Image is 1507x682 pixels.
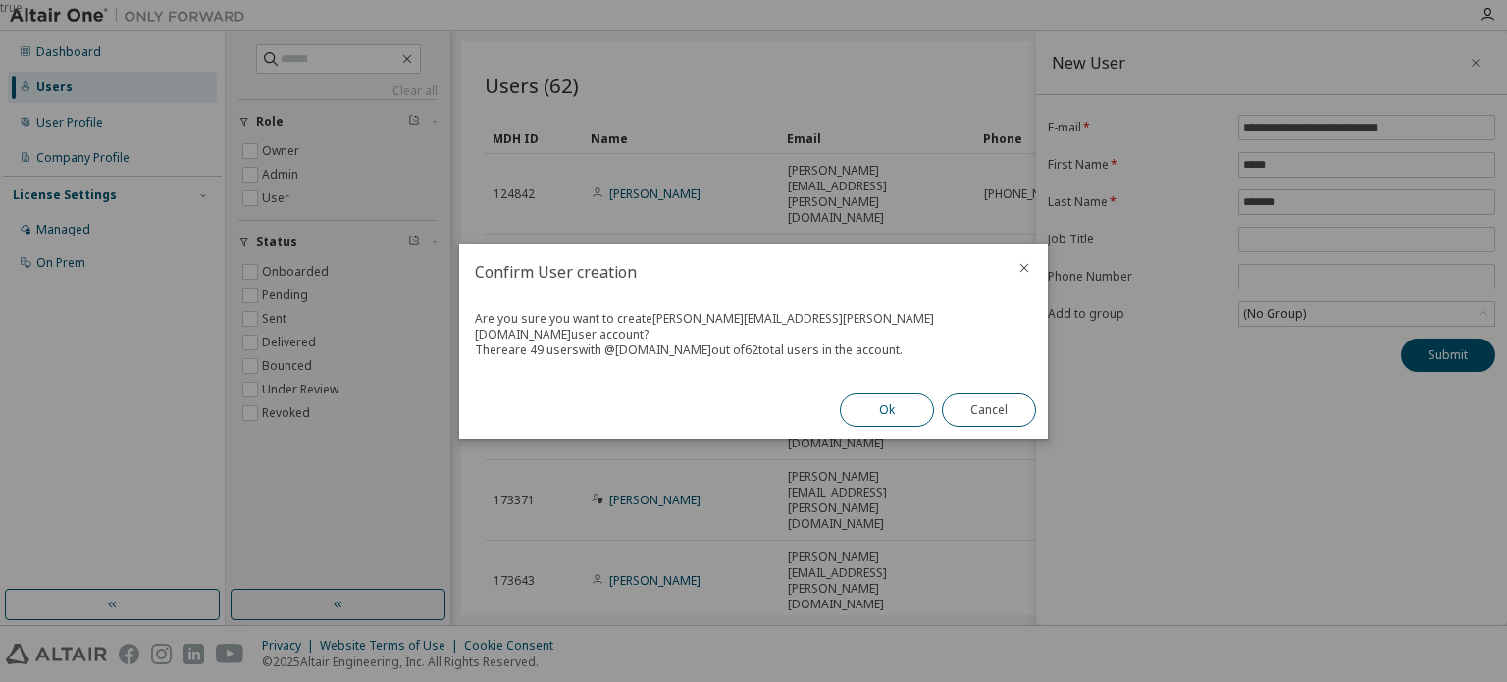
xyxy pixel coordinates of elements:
[840,393,934,427] button: Ok
[475,342,1032,358] div: There are 49 users with @ [DOMAIN_NAME] out of 62 total users in the account.
[475,311,1032,342] div: Are you sure you want to create [PERSON_NAME][EMAIL_ADDRESS][PERSON_NAME][DOMAIN_NAME] user account?
[1016,260,1032,276] button: close
[942,393,1036,427] button: Cancel
[459,244,1001,299] h2: Confirm User creation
